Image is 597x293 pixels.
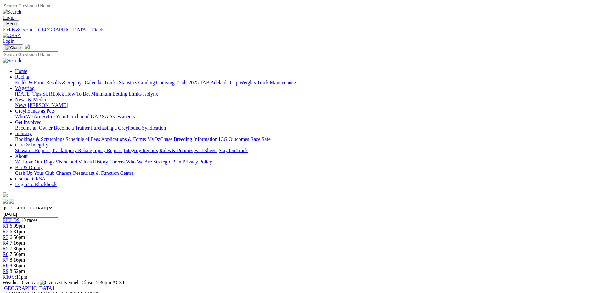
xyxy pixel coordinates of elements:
[250,136,270,142] a: Race Safe
[3,15,14,20] a: Login
[10,268,25,274] span: 8:52pm
[28,102,68,108] a: [PERSON_NAME]
[15,165,43,170] a: Bar & Dining
[12,274,27,279] span: 9:11pm
[15,131,32,136] a: Industry
[91,91,142,97] a: Minimum Betting Limits
[54,125,90,130] a: Become a Trainer
[3,268,8,274] a: R9
[142,125,166,130] a: Syndication
[93,159,108,164] a: History
[15,74,29,80] a: Racing
[15,159,54,164] a: We Love Our Dogs
[3,240,8,246] a: R4
[3,229,8,234] a: R2
[10,257,25,263] span: 8:16pm
[42,114,90,119] a: Retire Your Greyhound
[64,280,125,285] span: Kennels Close: 5:30pm ACST
[15,91,41,97] a: [DATE] Tips
[21,218,37,223] span: 10 races
[42,91,64,97] a: SUREpick
[119,80,137,85] a: Statistics
[15,170,594,176] div: Bar & Dining
[15,102,594,108] div: News & Media
[25,44,30,49] img: logo-grsa-white.png
[126,159,152,164] a: Who We Are
[3,252,8,257] a: R6
[3,218,20,223] a: FIELDS
[189,80,238,85] a: 2025 TAB Adelaide Cup
[15,114,594,119] div: Greyhounds as Pets
[40,280,63,285] img: Overcast
[15,80,594,86] div: Racing
[5,45,21,50] img: Close
[153,159,181,164] a: Strategic Plan
[15,159,594,165] div: About
[143,91,158,97] a: Isolynx
[104,80,118,85] a: Tracks
[15,148,594,153] div: Care & Integrity
[109,159,125,164] a: Careers
[101,136,146,142] a: Applications & Forms
[65,136,100,142] a: Schedule of Fees
[3,263,8,268] a: R8
[3,235,8,240] a: R3
[3,9,21,15] img: Search
[194,148,217,153] a: Fact Sheets
[56,170,133,176] a: Chasers Restaurant & Function Centre
[124,148,158,153] a: Integrity Reports
[55,159,92,164] a: Vision and Values
[15,69,27,74] a: Home
[15,97,46,102] a: News & Media
[91,114,135,119] a: GAP SA Assessments
[15,153,28,159] a: About
[3,27,594,33] a: Fields & Form - [GEOGRAPHIC_DATA] - Fields
[156,80,175,85] a: Coursing
[3,20,19,27] button: Toggle navigation
[15,108,55,113] a: Greyhounds as Pets
[3,38,14,44] a: Login
[6,21,17,26] span: Menu
[65,91,90,97] a: How To Bet
[10,263,25,268] span: 8:36pm
[3,211,58,218] input: Select date
[219,148,248,153] a: Stay On Track
[3,246,8,251] a: R5
[15,182,57,187] a: Login To Blackbook
[15,125,53,130] a: Become an Owner
[174,136,217,142] a: Breeding Information
[147,136,172,142] a: MyOzChase
[15,142,48,147] a: Care & Integrity
[3,58,21,64] img: Search
[15,102,26,108] a: News
[159,148,193,153] a: Rules & Policies
[3,285,54,291] a: [GEOGRAPHIC_DATA]
[15,114,41,119] a: Who We Are
[10,246,25,251] span: 7:36pm
[15,148,50,153] a: Stewards Reports
[15,91,594,97] div: Wagering
[3,274,11,279] a: R10
[9,199,14,204] img: twitter.svg
[3,257,8,263] a: R7
[239,80,256,85] a: Weights
[15,136,64,142] a: Bookings & Scratchings
[10,235,25,240] span: 6:56pm
[10,223,25,229] span: 6:09pm
[3,280,64,285] span: Weather: Overcast
[15,86,35,91] a: Wagering
[3,223,8,229] a: R1
[15,136,594,142] div: Industry
[183,159,212,164] a: Privacy Policy
[219,136,249,142] a: ICG Outcomes
[138,80,155,85] a: Grading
